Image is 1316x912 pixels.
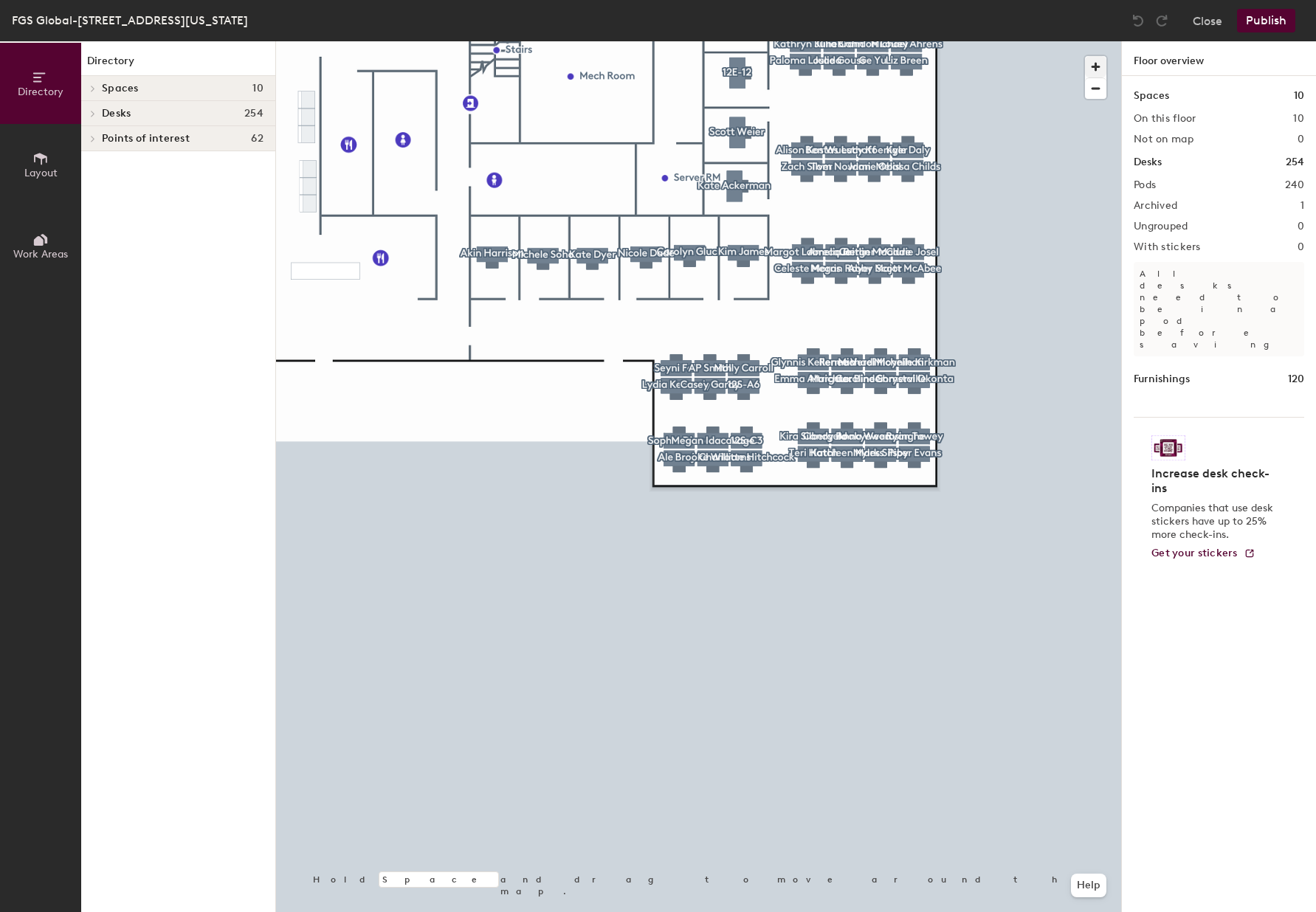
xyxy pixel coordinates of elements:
[1134,88,1169,104] h1: Spaces
[1285,179,1304,191] h2: 240
[1151,466,1278,496] h4: Increase desk check-ins
[252,83,263,94] span: 10
[1131,13,1146,28] img: Undo
[1237,9,1295,32] button: Publish
[1288,371,1304,387] h1: 120
[1071,874,1106,897] button: Help
[1151,502,1278,542] p: Companies that use desk stickers have up to 25% more check-ins.
[1193,9,1222,32] button: Close
[1151,435,1185,460] img: Sticker logo
[1134,262,1304,356] p: All desks need to be in a pod before saving
[24,167,58,179] span: Layout
[1294,88,1304,104] h1: 10
[1301,200,1304,212] h2: 1
[102,133,190,145] span: Points of interest
[1298,221,1304,232] h2: 0
[1298,134,1304,145] h2: 0
[1122,41,1316,76] h1: Floor overview
[81,53,275,76] h1: Directory
[1134,200,1177,212] h2: Archived
[251,133,263,145] span: 62
[1151,547,1238,559] span: Get your stickers
[1154,13,1169,28] img: Redo
[1134,154,1162,170] h1: Desks
[1134,179,1156,191] h2: Pods
[1134,134,1193,145] h2: Not on map
[1298,241,1304,253] h2: 0
[102,108,131,120] span: Desks
[1151,547,1255,560] a: Get your stickers
[1286,154,1304,170] h1: 254
[1134,113,1196,125] h2: On this floor
[1134,241,1201,253] h2: With stickers
[12,11,248,30] div: FGS Global-[STREET_ADDRESS][US_STATE]
[102,83,139,94] span: Spaces
[1134,371,1190,387] h1: Furnishings
[1134,221,1188,232] h2: Ungrouped
[18,86,63,98] span: Directory
[244,108,263,120] span: 254
[1293,113,1304,125] h2: 10
[13,248,68,260] span: Work Areas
